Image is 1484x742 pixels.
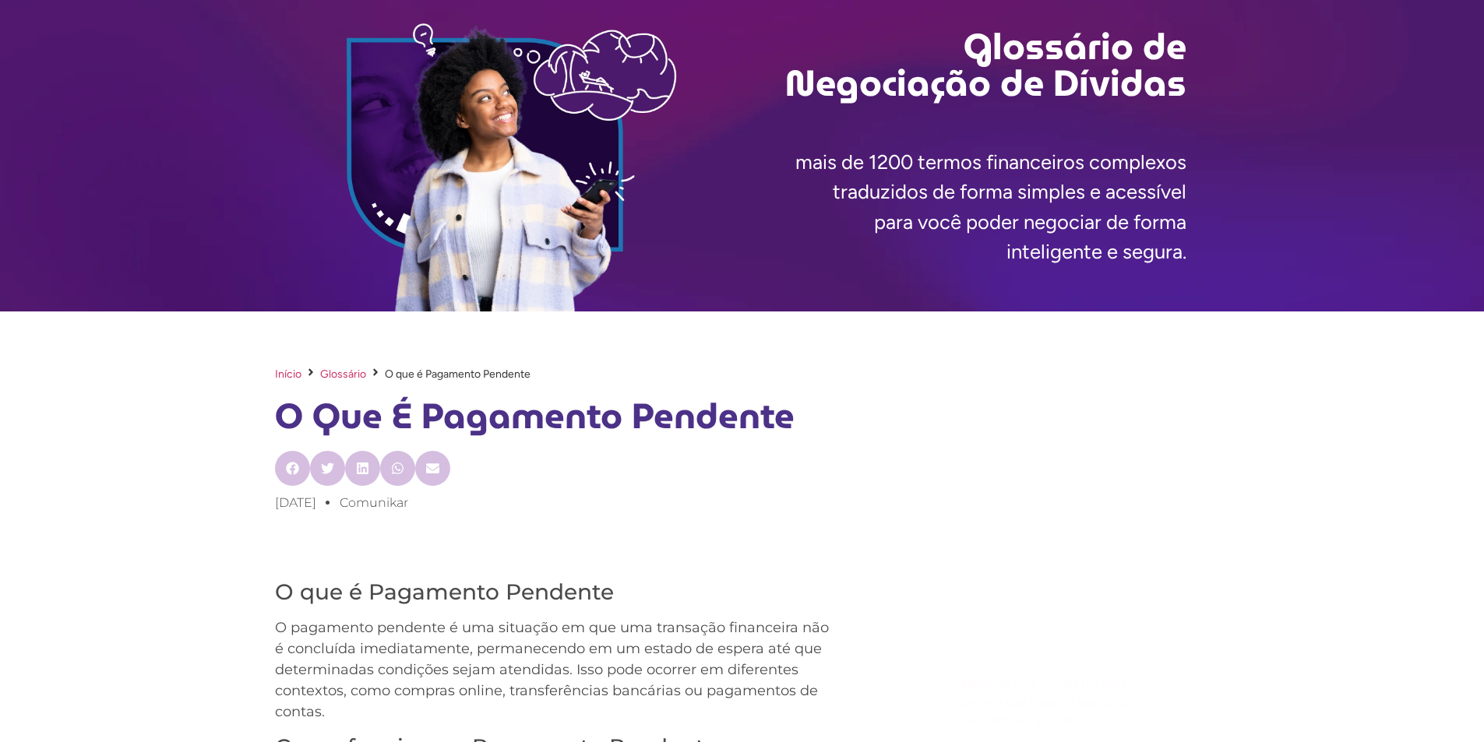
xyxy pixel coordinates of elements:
div: Compartilhar no facebook [275,451,310,486]
time: [DATE] [275,495,316,510]
h3: O que é Pagamento Pendente [275,579,839,606]
span: O que é Pagamento Pendente [385,366,531,382]
a: Início [275,366,301,382]
a: comunikar [340,494,408,512]
h1: O que é Pagamento Pendente [275,390,1210,443]
div: Compartilhar no twitter [310,451,345,486]
div: Compartilhar no email [415,451,450,486]
h2: Glossário de Negociação de Dívidas [742,29,1186,101]
p: O pagamento pendente é uma situação em que uma transação financeira não é concluída imediatamente... [275,617,839,723]
p: Negocie suas dívidas por uma parcela que cabe no seu bolso. Seu dinheiro suas regras! [962,674,1132,730]
a: Glossário [320,366,366,382]
p: mais de 1200 termos financeiros complexos traduzidos de forma simples e acessível para você poder... [742,147,1186,267]
a: [DATE] [275,494,316,512]
h2: Consulte seu CPF gratuitamente [946,611,1149,661]
div: Compartilhar no linkedin [345,451,380,486]
div: Compartilhar no whatsapp [380,451,415,486]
